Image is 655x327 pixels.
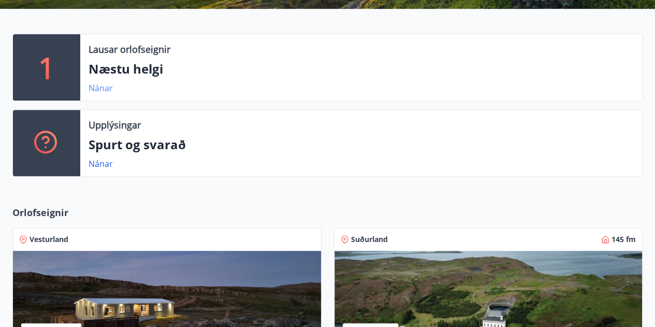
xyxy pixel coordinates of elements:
[89,136,634,153] p: Spurt og svarað
[89,42,170,56] p: Lausar orlofseignir
[38,48,55,87] p: 1
[12,206,68,219] span: Orlofseignir
[89,60,634,78] p: Næstu helgi
[612,234,636,245] span: 145 fm
[89,158,113,169] a: Nánar
[30,234,68,245] span: Vesturland
[351,234,388,245] span: Suðurland
[89,118,141,132] p: Upplýsingar
[89,82,113,94] a: Nánar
